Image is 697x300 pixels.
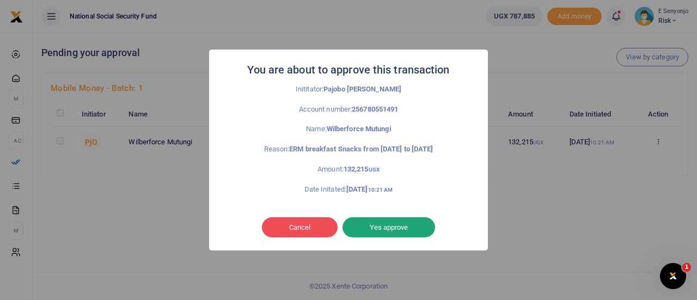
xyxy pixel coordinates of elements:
small: 10:21 AM [368,187,393,193]
p: Inititator: [233,84,464,95]
p: Name: [233,124,464,135]
small: UGX [369,167,380,173]
span: 1 [682,263,691,272]
p: Account number: [233,104,464,115]
strong: ERM breakfast Snacks from [DATE] to [DATE] [289,145,433,153]
strong: [DATE] [346,185,393,193]
button: Yes approve [343,217,435,238]
strong: Pajobo [PERSON_NAME] [323,85,401,93]
p: Amount: [233,164,464,175]
h2: You are about to approve this transaction [247,60,449,79]
iframe: Intercom live chat [660,263,686,289]
p: Reason: [233,144,464,155]
strong: Wilberforce Mutungi [327,125,391,133]
strong: 256780551491 [352,105,398,113]
button: Cancel [262,217,338,238]
strong: 132,215 [344,165,380,173]
p: Date Initated: [233,184,464,195]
